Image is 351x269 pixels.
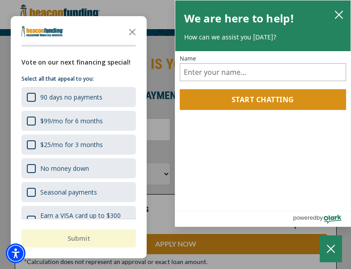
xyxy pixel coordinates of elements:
[293,211,351,226] a: Powered by Olark
[21,134,136,155] div: $25/mo for 3 months
[317,212,323,223] span: by
[293,212,316,223] span: powered
[40,211,131,228] div: Earn a VISA card up to $300 for financing
[40,140,103,149] div: $25/mo for 3 months
[320,235,342,262] button: Close Chatbox
[21,74,136,83] p: Select all that appeal to you:
[21,57,136,67] div: Vote on our next financing special!
[21,182,136,202] div: Seasonal payments
[21,111,136,131] div: $99/mo for 6 months
[40,188,97,196] div: Seasonal payments
[184,9,295,27] h2: We are here to help!
[184,33,342,42] p: How can we assist you [DATE]?
[21,158,136,178] div: No money down
[11,16,147,258] div: Survey
[40,164,89,173] div: No money down
[21,87,136,107] div: 90 days no payments
[180,56,347,61] label: Name
[40,117,103,125] div: $99/mo for 6 months
[123,22,141,40] button: Close the survey
[21,230,136,247] button: Submit
[180,89,347,110] button: Start chatting
[180,63,347,81] input: Name
[21,206,136,234] div: Earn a VISA card up to $300 for financing
[332,8,346,21] button: close chatbox
[21,26,63,37] img: Company logo
[6,243,25,263] div: Accessibility Menu
[40,93,102,101] div: 90 days no payments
